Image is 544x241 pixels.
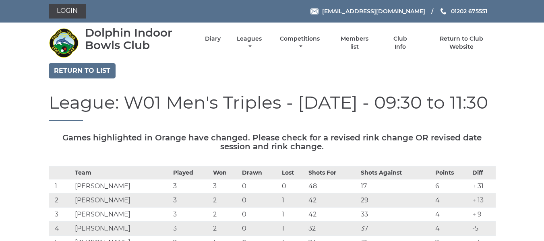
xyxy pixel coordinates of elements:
[470,194,496,208] td: + 13
[433,179,470,194] td: 6
[359,167,433,179] th: Shots Against
[211,208,240,222] td: 2
[470,167,496,179] th: Diff
[49,179,73,194] td: 1
[310,7,425,16] a: Email [EMAIL_ADDRESS][DOMAIN_NAME]
[240,167,280,179] th: Drawn
[322,8,425,15] span: [EMAIL_ADDRESS][DOMAIN_NAME]
[439,7,487,16] a: Phone us 01202 675551
[441,8,446,14] img: Phone us
[240,222,280,236] td: 0
[280,167,306,179] th: Lost
[73,194,171,208] td: [PERSON_NAME]
[171,194,211,208] td: 3
[240,179,280,194] td: 0
[359,208,433,222] td: 33
[240,208,280,222] td: 0
[278,35,322,51] a: Competitions
[171,179,211,194] td: 3
[359,179,433,194] td: 17
[427,35,495,51] a: Return to Club Website
[280,222,306,236] td: 1
[171,222,211,236] td: 3
[49,133,496,151] h5: Games highlighted in Orange have changed. Please check for a revised rink change OR revised date ...
[306,194,359,208] td: 42
[85,27,191,51] div: Dolphin Indoor Bowls Club
[211,167,240,179] th: Won
[359,222,433,236] td: 37
[433,222,470,236] td: 4
[306,222,359,236] td: 32
[359,194,433,208] td: 29
[49,28,79,58] img: Dolphin Indoor Bowls Club
[433,194,470,208] td: 4
[387,35,414,51] a: Club Info
[306,208,359,222] td: 42
[470,208,496,222] td: + 9
[310,8,319,14] img: Email
[336,35,373,51] a: Members list
[306,179,359,194] td: 48
[171,208,211,222] td: 3
[49,63,116,78] a: Return to list
[211,194,240,208] td: 2
[306,167,359,179] th: Shots For
[211,179,240,194] td: 3
[49,194,73,208] td: 2
[240,194,280,208] td: 0
[235,35,264,51] a: Leagues
[73,222,171,236] td: [PERSON_NAME]
[433,167,470,179] th: Points
[205,35,221,43] a: Diary
[73,167,171,179] th: Team
[211,222,240,236] td: 2
[470,179,496,194] td: + 31
[73,179,171,194] td: [PERSON_NAME]
[49,93,496,121] h1: League: W01 Men's Triples - [DATE] - 09:30 to 11:30
[49,4,86,19] a: Login
[280,179,306,194] td: 0
[49,208,73,222] td: 3
[73,208,171,222] td: [PERSON_NAME]
[171,167,211,179] th: Played
[451,8,487,15] span: 01202 675551
[280,208,306,222] td: 1
[280,194,306,208] td: 1
[433,208,470,222] td: 4
[470,222,496,236] td: -5
[49,222,73,236] td: 4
